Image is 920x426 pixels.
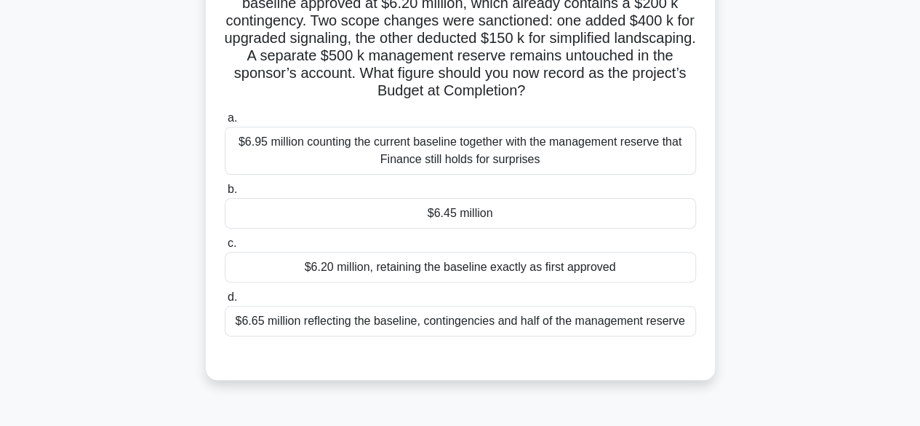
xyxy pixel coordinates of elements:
span: c. [228,237,236,249]
span: b. [228,183,237,195]
span: d. [228,291,237,303]
div: $6.65 million reflecting the baseline, contingencies and half of the management reserve [225,306,696,336]
div: $6.45 million [225,198,696,229]
div: $6.95 million counting the current baseline together with the management reserve that Finance sti... [225,127,696,175]
div: $6.20 million, retaining the baseline exactly as first approved [225,252,696,283]
span: a. [228,111,237,124]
